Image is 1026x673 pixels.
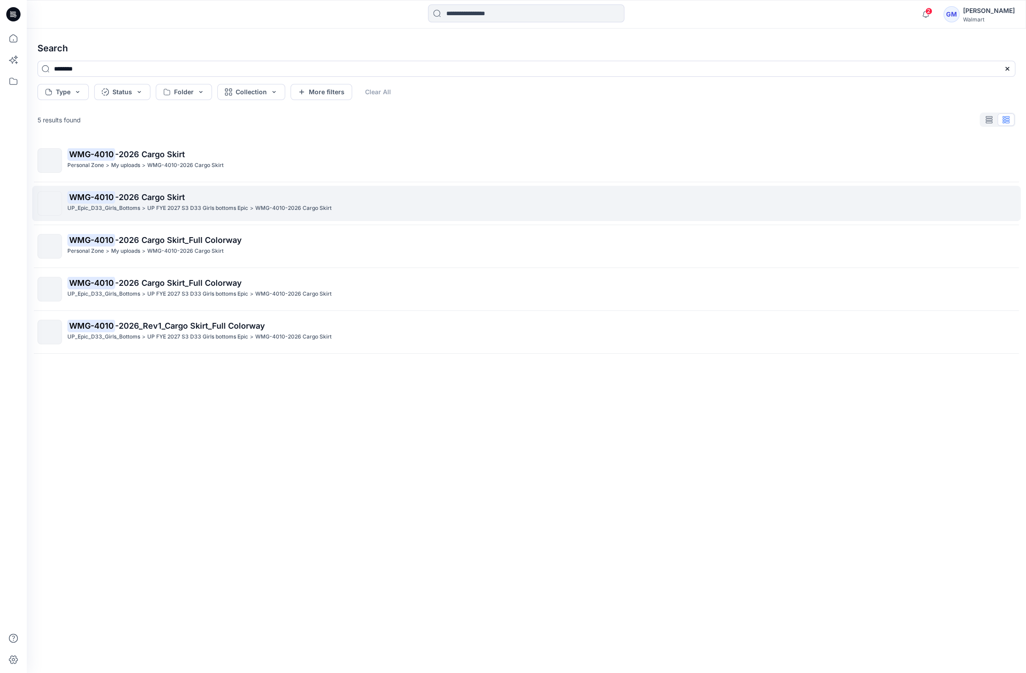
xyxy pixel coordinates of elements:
[255,332,332,342] p: WMG-4010-2026 Cargo Skirt
[67,319,115,332] mark: WMG-4010
[32,186,1021,221] a: WMG-4010-2026 Cargo SkirtUP_Epic_D33_Girls_Bottoms>UP FYE 2027 S3 D33 Girls bottoms Epic>WMG-4010...
[147,289,248,299] p: UP FYE 2027 S3 D33 Girls bottoms Epic
[142,204,145,213] p: >
[67,204,140,213] p: UP_Epic_D33_Girls_Bottoms
[142,289,145,299] p: >
[67,332,140,342] p: UP_Epic_D33_Girls_Bottoms
[32,143,1021,178] a: WMG-4010-2026 Cargo SkirtPersonal Zone>My uploads>WMG-4010-2026 Cargo Skirt
[115,278,242,288] span: -2026 Cargo Skirt_Full Colorway
[142,247,145,256] p: >
[115,150,185,159] span: -2026 Cargo Skirt
[147,332,248,342] p: UP FYE 2027 S3 D33 Girls bottoms Epic
[67,289,140,299] p: UP_Epic_D33_Girls_Bottoms
[111,161,140,170] p: My uploads
[291,84,352,100] button: More filters
[106,247,109,256] p: >
[67,234,115,246] mark: WMG-4010
[37,84,89,100] button: Type
[67,148,115,160] mark: WMG-4010
[32,229,1021,264] a: WMG-4010-2026 Cargo Skirt_Full ColorwayPersonal Zone>My uploads>WMG-4010-2026 Cargo Skirt
[67,247,104,256] p: Personal Zone
[115,235,242,245] span: -2026 Cargo Skirt_Full Colorway
[250,332,253,342] p: >
[963,16,1015,23] div: Walmart
[943,6,960,22] div: GM
[115,192,185,202] span: -2026 Cargo Skirt
[94,84,150,100] button: Status
[32,314,1021,350] a: WMG-4010-2026_Rev1_Cargo Skirt_Full ColorwayUP_Epic_D33_Girls_Bottoms>UP FYE 2027 S3 D33 Girls bo...
[250,204,253,213] p: >
[250,289,253,299] p: >
[67,191,115,203] mark: WMG-4010
[255,204,332,213] p: WMG-4010-2026 Cargo Skirt
[925,8,932,15] span: 2
[111,247,140,256] p: My uploads
[67,276,115,289] mark: WMG-4010
[37,115,81,125] p: 5 results found
[106,161,109,170] p: >
[142,161,145,170] p: >
[217,84,285,100] button: Collection
[30,36,1022,61] h4: Search
[147,204,248,213] p: UP FYE 2027 S3 D33 Girls bottoms Epic
[963,5,1015,16] div: [PERSON_NAME]
[147,161,224,170] p: WMG-4010-2026 Cargo Skirt
[255,289,332,299] p: WMG-4010-2026 Cargo Skirt
[67,161,104,170] p: Personal Zone
[147,247,224,256] p: WMG-4010-2026 Cargo Skirt
[32,272,1021,307] a: WMG-4010-2026 Cargo Skirt_Full ColorwayUP_Epic_D33_Girls_Bottoms>UP FYE 2027 S3 D33 Girls bottoms...
[142,332,145,342] p: >
[156,84,212,100] button: Folder
[115,321,265,330] span: -2026_Rev1_Cargo Skirt_Full Colorway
